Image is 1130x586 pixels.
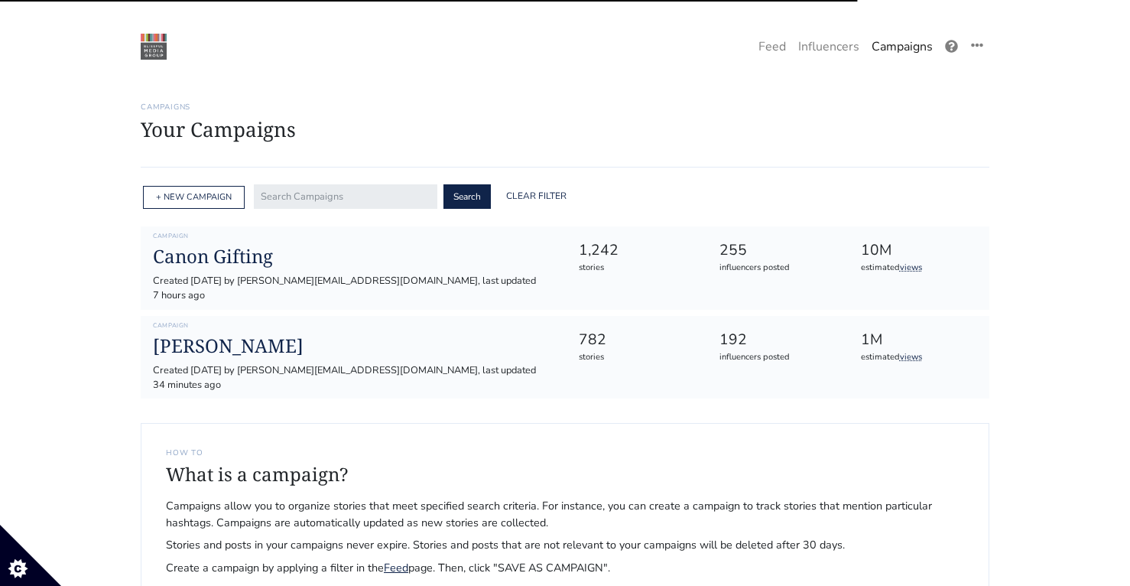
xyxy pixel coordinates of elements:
h1: Your Campaigns [141,118,989,142]
a: Feed [752,31,792,62]
div: estimated [861,262,975,275]
div: stories [579,262,693,275]
div: Created [DATE] by [PERSON_NAME][EMAIL_ADDRESS][DOMAIN_NAME], last updated 34 minutes ago [153,363,554,392]
h6: Campaigns [141,103,989,112]
a: Clear Filter [497,184,576,209]
span: Stories and posts in your campaigns never expire. Stories and posts that are not relevant to your... [166,537,964,554]
div: influencers posted [719,351,833,364]
h6: Campaign [153,322,554,330]
a: views [900,262,922,273]
a: Canon Gifting [153,246,554,268]
img: 22:22:48_1550874168 [141,34,167,60]
div: 1,242 [579,239,693,262]
span: Create a campaign by applying a filter in the page. Then, click "SAVE AS CAMPAIGN". [166,560,964,577]
div: stories [579,351,693,364]
button: Search [443,184,491,209]
div: 1M [861,329,975,351]
div: Created [DATE] by [PERSON_NAME][EMAIL_ADDRESS][DOMAIN_NAME], last updated 7 hours ago [153,274,554,303]
input: Search Campaigns [254,184,437,209]
a: Influencers [792,31,865,62]
a: Feed [384,560,408,575]
h6: Campaign [153,233,554,240]
div: 782 [579,329,693,351]
h4: What is a campaign? [166,464,964,486]
div: 255 [719,239,833,262]
span: Campaigns allow you to organize stories that meet specified search criteria. For instance, you ca... [166,498,964,531]
a: Campaigns [865,31,939,62]
h6: How to [166,448,964,457]
div: 192 [719,329,833,351]
a: + NEW CAMPAIGN [156,191,232,203]
a: [PERSON_NAME] [153,335,554,357]
div: influencers posted [719,262,833,275]
a: views [900,351,922,363]
div: estimated [861,351,975,364]
div: 10M [861,239,975,262]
